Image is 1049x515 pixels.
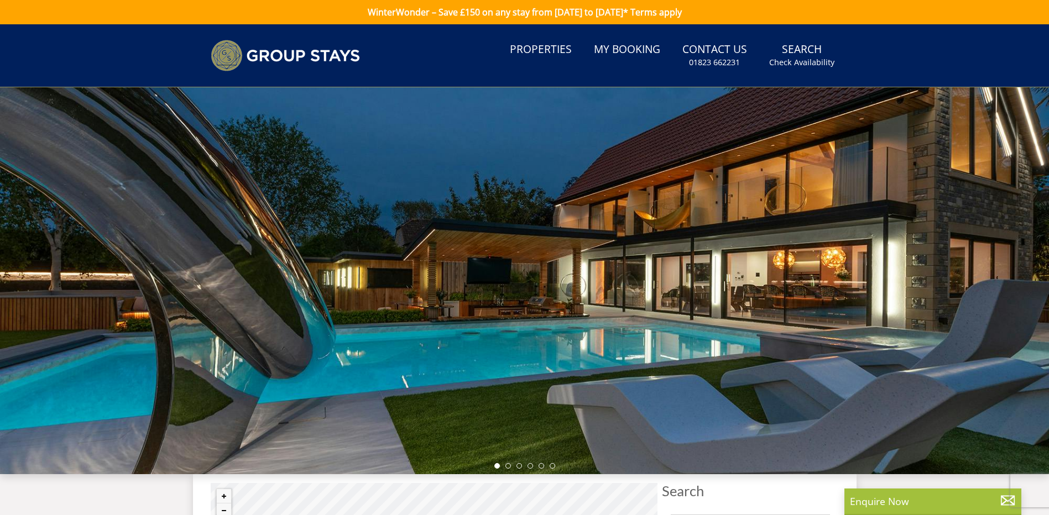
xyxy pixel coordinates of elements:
[850,494,1016,508] p: Enquire Now
[765,38,839,73] a: SearchCheck Availability
[662,483,839,498] span: Search
[589,38,665,62] a: My Booking
[211,40,360,71] img: Group Stays
[689,57,740,68] small: 01823 662231
[678,38,751,73] a: Contact Us01823 662231
[217,489,231,503] button: Zoom in
[505,38,576,62] a: Properties
[769,57,834,68] small: Check Availability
